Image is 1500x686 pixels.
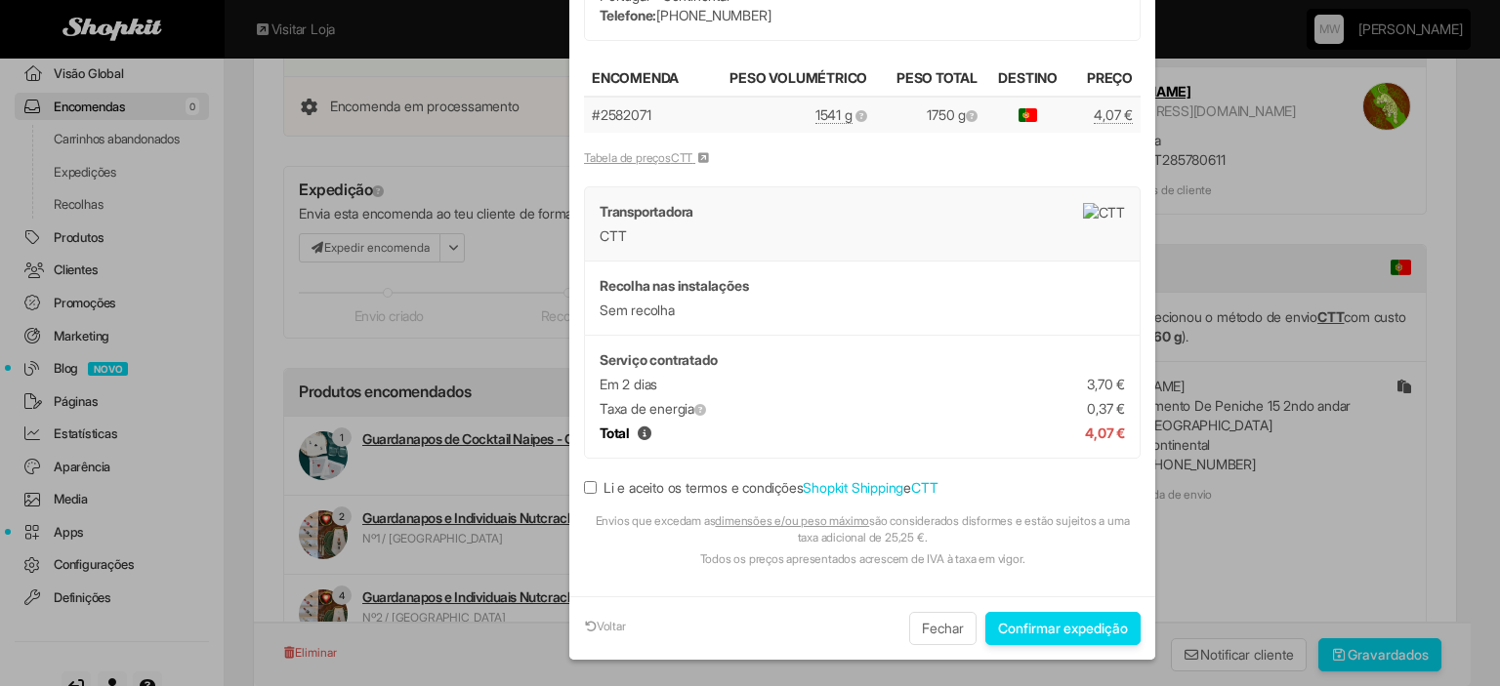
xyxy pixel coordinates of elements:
[966,109,978,122] span: Peso dos produtos + Peso da embalagem
[600,276,748,296] label: Recolha nas instalações
[1083,203,1125,222] img: CTT
[600,350,717,370] label: Serviço contratado
[701,61,876,97] th: Peso Volumétrico
[803,479,903,496] a: Shopkit Shipping
[875,61,985,97] th: Peso Total
[584,97,701,133] td: #2582071
[600,227,626,244] span: CTT
[671,150,692,165] span: CTT
[584,150,710,165] a: Tabela de preços
[985,61,1070,97] th: Destino
[600,375,1125,394] li: Em 2 dias
[600,399,1125,419] li: Taxa de energia
[600,7,656,23] strong: Telefone:
[584,61,701,97] th: Encomenda
[909,612,977,645] button: Fechar
[1085,424,1125,443] strong: 4,07 €
[584,612,627,641] a: Voltar
[815,106,853,124] abbr: Dimensões
[927,106,978,123] span: 1750 g
[1019,108,1037,122] span: Morada de envio
[1087,399,1125,419] span: 0,37 €
[638,424,651,441] span: Valor estimado
[584,478,937,498] label: Li e aceito os termos e condições e
[985,612,1141,645] button: Confirmar expedição
[855,109,867,122] span: Calculado com base num factor de conversão de 6000
[584,550,1141,567] p: Todos os preços apresentados acrescem de IVA à taxa em vigor.
[694,403,706,416] a: Em todos os envios é cobrada uma taxa de energia indexada ao preço médio do gasóleo simples, que ...
[600,202,693,222] label: Transportadora
[600,424,630,441] strong: Total
[1087,375,1125,394] span: 3,70 €
[600,301,1125,320] div: Sem recolha
[1070,61,1141,97] th: Preço
[911,479,937,496] a: CTT
[584,512,1141,545] p: Envios que excedam as são considerados disformes e estão sujeitos a uma taxa adicional de 25,25 €.
[715,513,869,528] a: dimensões e/ou peso máximo
[1094,106,1133,124] abbr: Preços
